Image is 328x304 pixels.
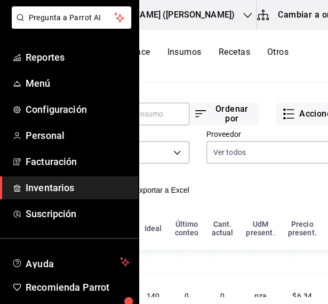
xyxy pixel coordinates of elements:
[213,147,246,158] span: Ver todos
[185,292,189,300] span: 0
[26,180,130,195] span: Inventarios
[7,20,131,31] a: Pregunta a Parrot AI
[116,184,189,196] button: Exportar a Excel
[218,47,250,65] button: Recetas
[211,220,233,237] div: Cant. actual
[26,207,130,221] span: Suscripción
[26,280,130,294] span: Recomienda Parrot
[147,292,159,300] span: 140
[26,50,130,64] span: Reportes
[246,220,275,237] div: UdM present.
[55,47,289,65] div: navigation tabs
[26,256,116,268] span: Ayuda
[86,9,235,21] h3: [PERSON_NAME] ([PERSON_NAME])
[292,292,312,300] span: $6.34
[26,154,130,169] span: Facturación
[267,47,289,65] button: Otros
[26,102,130,117] span: Configuración
[190,103,259,125] button: Ordenar por
[12,6,131,29] button: Pregunta a Parrot AI
[174,220,198,237] div: Último conteo
[167,47,201,65] button: Insumos
[26,76,130,91] span: Menú
[29,12,115,23] span: Pregunta a Parrot AI
[220,292,225,300] span: 0
[287,220,316,237] div: Precio present.
[145,224,162,233] div: Ideal
[26,128,130,143] span: Personal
